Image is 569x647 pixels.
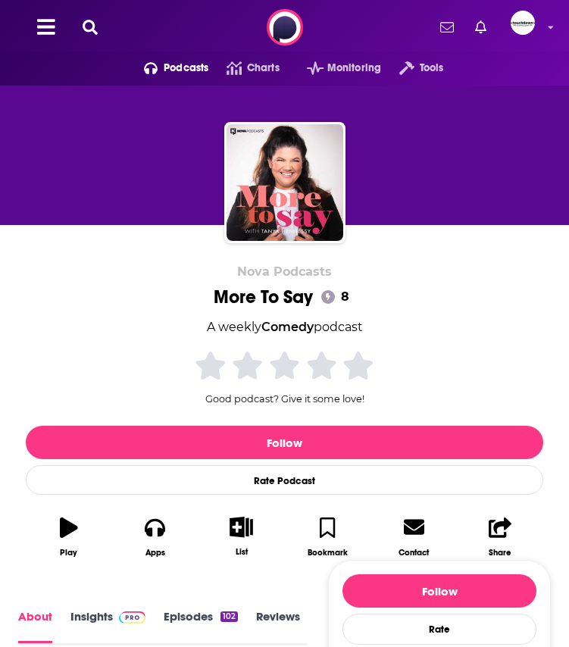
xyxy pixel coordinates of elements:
span: 8 [326,288,355,306]
span: Monitoring [327,58,381,79]
button: Bookmark [284,507,370,567]
button: Share [457,507,543,567]
div: Bookmark [308,548,348,558]
img: Podchaser Pro [119,611,145,624]
span: Charts [247,58,280,79]
a: Episodes102 [164,611,238,643]
a: Contact [370,507,457,567]
div: List [236,547,248,557]
div: Play [60,548,77,558]
img: More To Say [227,124,343,241]
button: Follow [342,574,536,608]
img: User Profile [511,11,535,35]
button: Follow [26,426,543,459]
button: List [199,507,285,566]
button: open menu [289,56,381,80]
a: Comedy [261,320,314,334]
div: Apps [145,548,165,558]
span: Good podcast? Give it some love! [205,393,364,405]
button: open menu [126,56,209,80]
a: Logged in as jvervelde [511,11,544,44]
div: Rate [342,614,536,645]
button: Play [26,507,112,567]
span: Nova Podcasts [237,264,332,279]
div: Contact [399,547,429,558]
div: Share [489,548,511,558]
a: Reviews [256,611,300,643]
button: open menu [381,56,443,80]
a: Show notifications dropdown [434,14,460,40]
span: Tools [420,58,444,79]
div: Good podcast? Give it some love! [171,349,399,405]
span: Podcasts [164,58,208,79]
div: 102 [220,611,238,622]
button: Apps [112,507,199,567]
span: Logged in as jvervelde [511,11,535,35]
div: Rate Podcast [26,465,543,495]
a: About [18,611,52,643]
img: Podchaser - Follow, Share and Rate Podcasts [267,9,303,45]
a: Charts [208,56,279,80]
a: Show notifications dropdown [469,14,492,40]
a: InsightsPodchaser Pro [70,611,145,643]
div: A weekly podcast [207,317,363,337]
a: 8 [319,288,355,306]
